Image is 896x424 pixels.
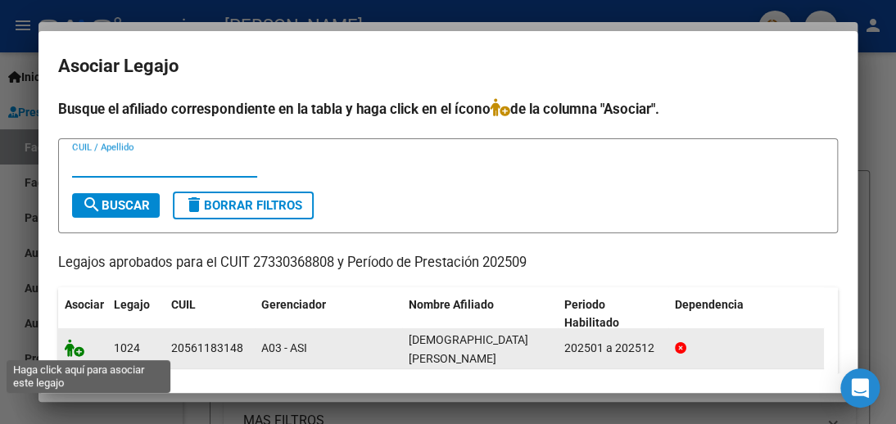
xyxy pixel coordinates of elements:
[184,195,204,214] mat-icon: delete
[72,193,160,218] button: Buscar
[564,298,619,330] span: Periodo Habilitado
[114,298,150,311] span: Legajo
[58,287,107,341] datatable-header-cell: Asociar
[107,287,165,341] datatable-header-cell: Legajo
[82,195,102,214] mat-icon: search
[558,287,668,341] datatable-header-cell: Periodo Habilitado
[409,298,494,311] span: Nombre Afiliado
[171,298,196,311] span: CUIL
[58,98,838,120] h4: Busque el afiliado correspondiente en la tabla y haga click en el ícono de la columna "Asociar".
[564,339,662,358] div: 202501 a 202512
[184,198,302,213] span: Borrar Filtros
[173,192,314,219] button: Borrar Filtros
[65,298,104,311] span: Asociar
[114,341,140,354] span: 1024
[840,368,880,408] div: Open Intercom Messenger
[165,287,255,341] datatable-header-cell: CUIL
[409,333,528,365] span: JUAREZ FRANCISCO GASTON
[402,287,558,341] datatable-header-cell: Nombre Afiliado
[675,298,744,311] span: Dependencia
[255,287,402,341] datatable-header-cell: Gerenciador
[261,298,326,311] span: Gerenciador
[82,198,150,213] span: Buscar
[58,253,838,273] p: Legajos aprobados para el CUIT 27330368808 y Período de Prestación 202509
[58,51,838,82] h2: Asociar Legajo
[261,341,307,354] span: A03 - ASI
[668,287,824,341] datatable-header-cell: Dependencia
[171,339,243,358] div: 20561183148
